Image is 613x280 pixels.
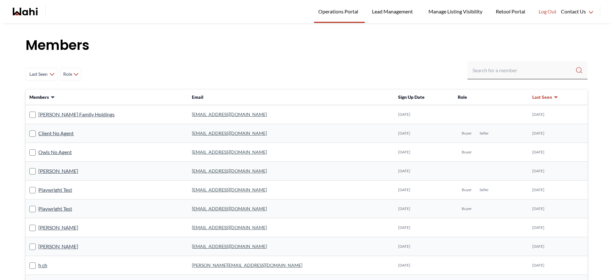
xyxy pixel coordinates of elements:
[38,148,72,156] a: Owls No Agent
[528,256,587,275] td: [DATE]
[394,199,454,218] td: [DATE]
[394,162,454,181] td: [DATE]
[38,129,74,137] a: Client No Agent
[29,94,55,100] button: Members
[462,131,472,136] span: Buyer
[63,68,72,80] span: Role
[462,150,472,155] span: Buyer
[38,186,72,194] a: Playwright Test
[394,218,454,237] td: [DATE]
[192,130,267,136] a: [EMAIL_ADDRESS][DOMAIN_NAME]
[38,242,78,251] a: [PERSON_NAME]
[372,7,415,16] span: Lead Management
[26,36,587,55] h1: Members
[192,244,267,249] a: [EMAIL_ADDRESS][DOMAIN_NAME]
[38,167,78,175] a: [PERSON_NAME]
[192,225,267,230] a: [EMAIL_ADDRESS][DOMAIN_NAME]
[462,187,472,192] span: Buyer
[192,112,267,117] a: [EMAIL_ADDRESS][DOMAIN_NAME]
[532,94,552,100] span: Last Seen
[192,94,203,100] span: Email
[192,149,267,155] a: [EMAIL_ADDRESS][DOMAIN_NAME]
[394,256,454,275] td: [DATE]
[398,94,425,100] span: Sign Up Date
[462,206,472,211] span: Buyer
[427,7,484,16] span: Manage Listing Visibility
[38,205,72,213] a: Playwright Test
[458,94,467,100] span: Role
[528,199,587,218] td: [DATE]
[38,223,78,232] a: [PERSON_NAME]
[192,262,302,268] a: [PERSON_NAME][EMAIL_ADDRESS][DOMAIN_NAME]
[528,162,587,181] td: [DATE]
[528,105,587,124] td: [DATE]
[480,187,489,192] span: Seller
[192,187,267,192] a: [EMAIL_ADDRESS][DOMAIN_NAME]
[38,261,47,269] a: h ch
[28,68,48,80] span: Last Seen
[539,7,556,16] span: Log Out
[528,237,587,256] td: [DATE]
[38,110,115,119] a: [PERSON_NAME] Family Holdings
[528,124,587,143] td: [DATE]
[496,7,527,16] span: Retool Portal
[394,105,454,124] td: [DATE]
[473,65,575,76] input: Search input
[13,8,38,15] a: Wahi homepage
[394,237,454,256] td: [DATE]
[480,131,489,136] span: Seller
[528,218,587,237] td: [DATE]
[318,7,360,16] span: Operations Portal
[394,124,454,143] td: [DATE]
[192,168,267,174] a: [EMAIL_ADDRESS][DOMAIN_NAME]
[394,181,454,199] td: [DATE]
[192,206,267,211] a: [EMAIL_ADDRESS][DOMAIN_NAME]
[528,143,587,162] td: [DATE]
[394,143,454,162] td: [DATE]
[532,94,558,100] button: Last Seen
[29,94,49,100] span: Members
[528,181,587,199] td: [DATE]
